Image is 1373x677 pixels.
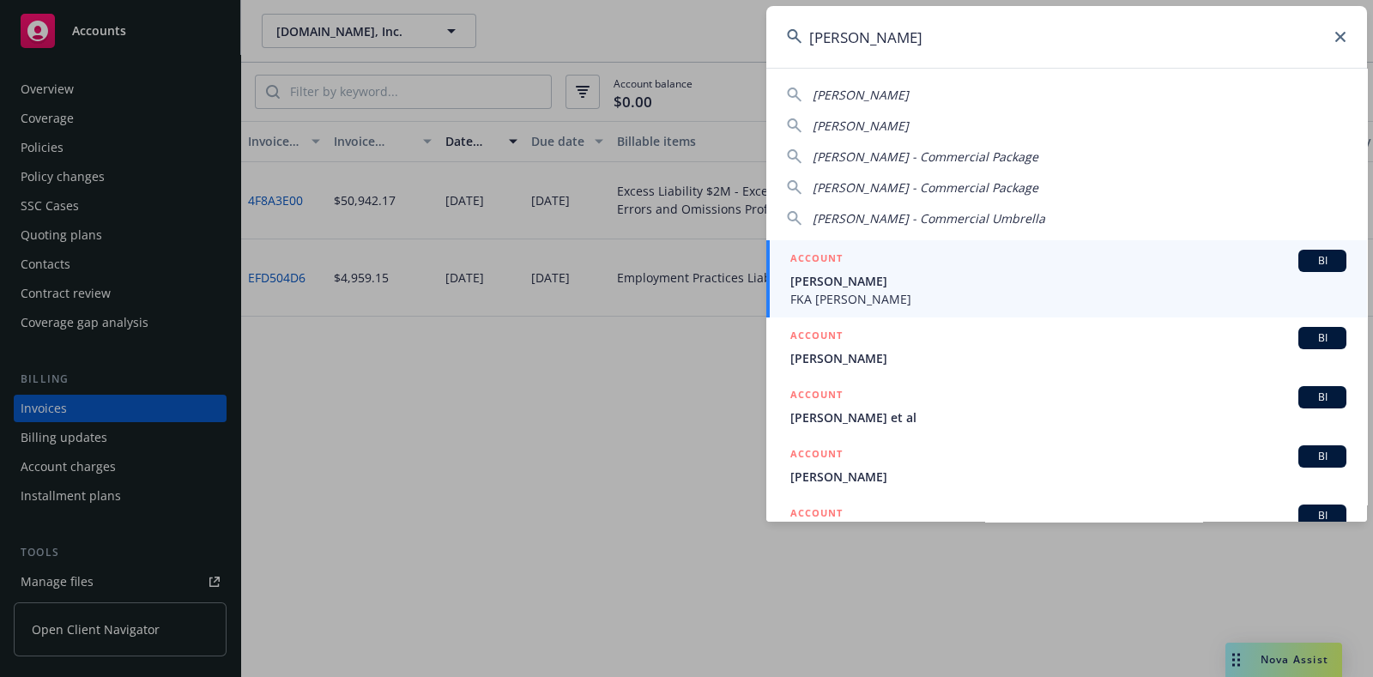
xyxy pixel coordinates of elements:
input: Search... [766,6,1367,68]
h5: ACCOUNT [790,250,843,270]
h5: ACCOUNT [790,327,843,348]
a: ACCOUNTBI[PERSON_NAME] [766,317,1367,377]
span: BI [1305,508,1340,523]
a: ACCOUNTBI[PERSON_NAME] [766,436,1367,495]
a: ACCOUNTBI [766,495,1367,554]
span: [PERSON_NAME] et al [790,408,1346,426]
h5: ACCOUNT [790,505,843,525]
span: [PERSON_NAME] - Commercial Umbrella [813,210,1045,227]
span: BI [1305,449,1340,464]
span: [PERSON_NAME] - Commercial Package [813,179,1038,196]
a: ACCOUNTBI[PERSON_NAME]FKA [PERSON_NAME] [766,240,1367,317]
h5: ACCOUNT [790,386,843,407]
span: BI [1305,330,1340,346]
span: [PERSON_NAME] [813,118,909,134]
span: [PERSON_NAME] [790,468,1346,486]
span: [PERSON_NAME] [790,272,1346,290]
span: FKA [PERSON_NAME] [790,290,1346,308]
h5: ACCOUNT [790,445,843,466]
span: [PERSON_NAME] - Commercial Package [813,148,1038,165]
span: BI [1305,253,1340,269]
a: ACCOUNTBI[PERSON_NAME] et al [766,377,1367,436]
span: [PERSON_NAME] [790,349,1346,367]
span: [PERSON_NAME] [813,87,909,103]
span: BI [1305,390,1340,405]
